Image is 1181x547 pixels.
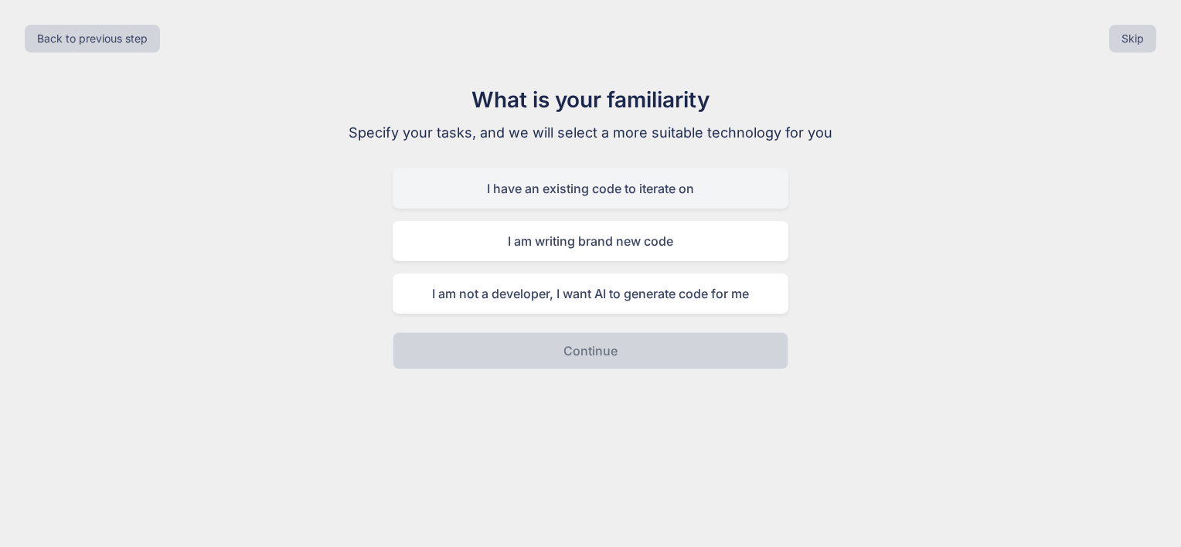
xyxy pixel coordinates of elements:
[393,168,788,209] div: I have an existing code to iterate on
[331,122,850,144] p: Specify your tasks, and we will select a more suitable technology for you
[563,341,618,360] p: Continue
[393,273,788,314] div: I am not a developer, I want AI to generate code for me
[25,25,160,53] button: Back to previous step
[1109,25,1156,53] button: Skip
[331,83,850,116] h1: What is your familiarity
[393,332,788,369] button: Continue
[393,221,788,261] div: I am writing brand new code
